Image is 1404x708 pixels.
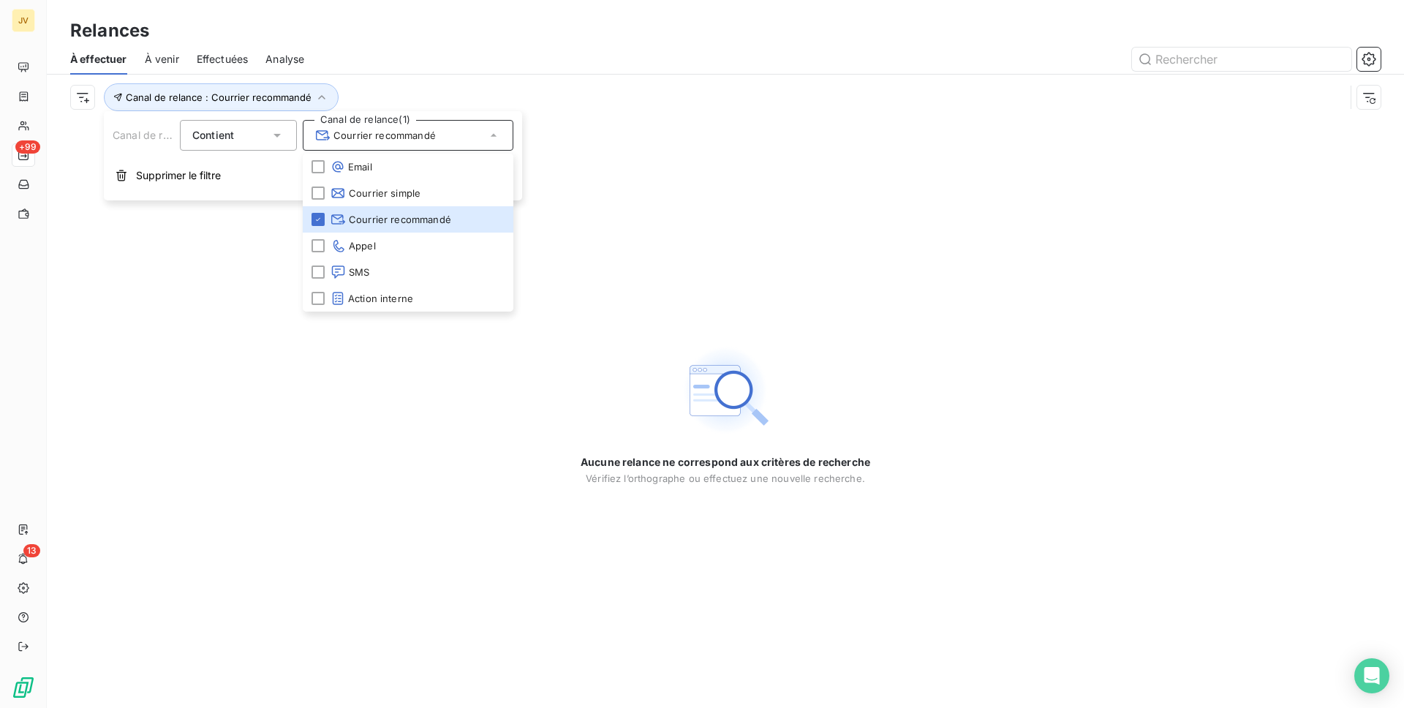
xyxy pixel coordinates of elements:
[315,128,436,143] span: Courrier recommandé
[15,140,40,154] span: +99
[1132,48,1351,71] input: Rechercher
[331,291,413,306] span: Action interne
[679,344,772,437] img: Empty state
[104,159,522,192] button: Supprimer le filtre
[70,18,149,44] h3: Relances
[1354,658,1389,693] div: Open Intercom Messenger
[145,52,179,67] span: À venir
[331,238,376,253] span: Appel
[331,159,372,174] span: Email
[331,186,420,200] span: Courrier simple
[104,83,339,111] button: Canal de relance : Courrier recommandé
[70,52,127,67] span: À effectuer
[331,265,369,279] span: SMS
[12,9,35,32] div: JV
[113,129,195,141] span: Canal de relance
[192,129,234,141] span: Contient
[126,91,312,103] span: Canal de relance : Courrier recommandé
[136,168,221,183] span: Supprimer le filtre
[331,212,451,227] span: Courrier recommandé
[197,52,249,67] span: Effectuées
[581,455,870,470] span: Aucune relance ne correspond aux critères de recherche
[586,472,865,484] span: Vérifiez l’orthographe ou effectuez une nouvelle recherche.
[265,52,304,67] span: Analyse
[23,544,40,557] span: 13
[12,676,35,699] img: Logo LeanPay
